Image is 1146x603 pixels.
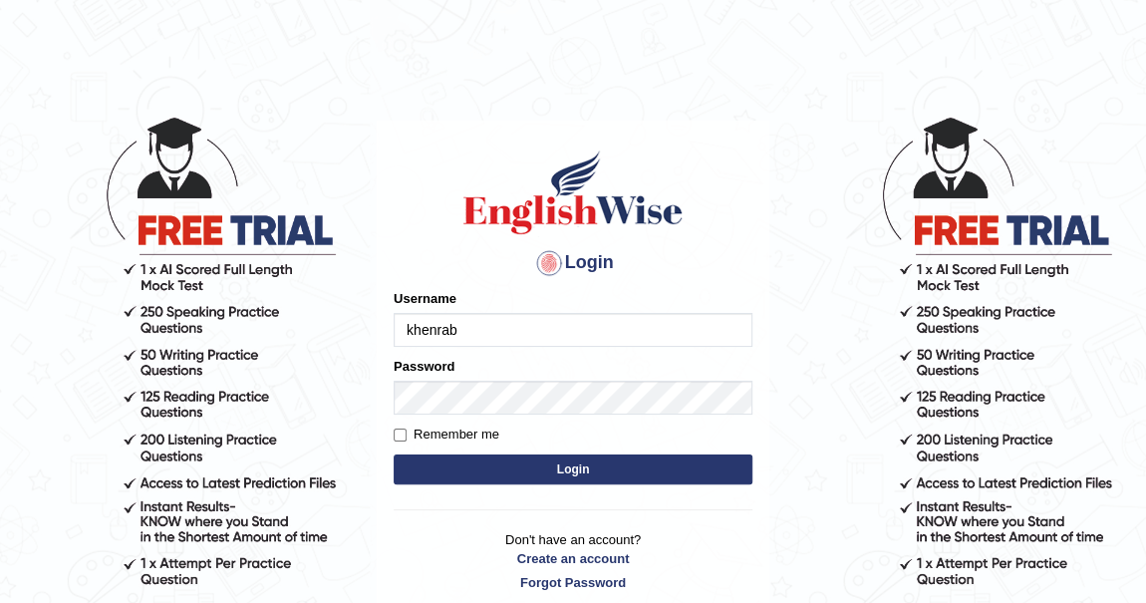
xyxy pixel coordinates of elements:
[459,148,687,237] img: Logo of English Wise sign in for intelligent practice with AI
[394,454,752,484] button: Login
[394,429,407,442] input: Remember me
[394,247,752,279] h4: Login
[394,530,752,592] p: Don't have an account?
[394,357,454,376] label: Password
[394,573,752,592] a: Forgot Password
[394,425,499,445] label: Remember me
[394,289,456,308] label: Username
[394,549,752,568] a: Create an account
